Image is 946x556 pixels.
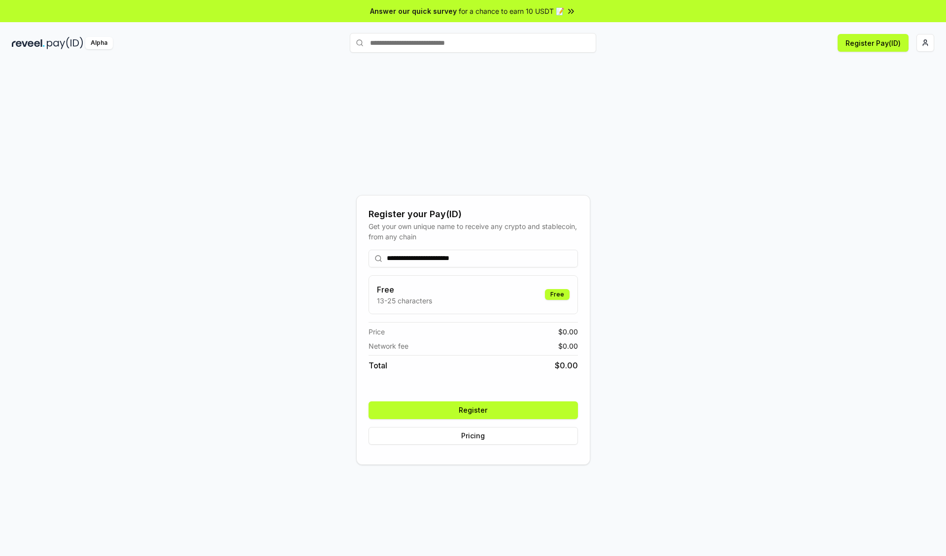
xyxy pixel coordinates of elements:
[12,37,45,49] img: reveel_dark
[838,34,909,52] button: Register Pay(ID)
[370,6,457,16] span: Answer our quick survey
[369,221,578,242] div: Get your own unique name to receive any crypto and stablecoin, from any chain
[369,327,385,337] span: Price
[545,289,570,300] div: Free
[459,6,564,16] span: for a chance to earn 10 USDT 📝
[558,327,578,337] span: $ 0.00
[369,341,408,351] span: Network fee
[47,37,83,49] img: pay_id
[369,207,578,221] div: Register your Pay(ID)
[377,284,432,295] h3: Free
[369,401,578,419] button: Register
[558,341,578,351] span: $ 0.00
[369,427,578,445] button: Pricing
[369,360,387,371] span: Total
[555,360,578,371] span: $ 0.00
[85,37,113,49] div: Alpha
[377,295,432,306] p: 13-25 characters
